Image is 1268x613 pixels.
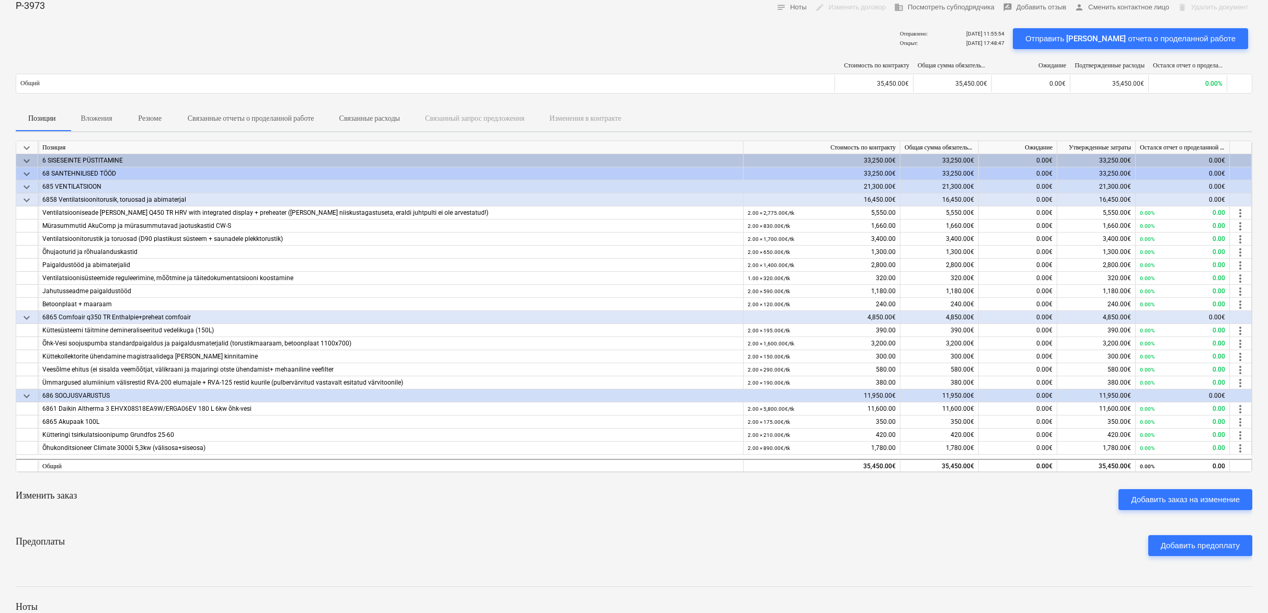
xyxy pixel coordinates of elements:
[1057,154,1136,167] div: 33,250.00€
[42,180,739,193] div: 685 VENTILATSIOON
[748,328,790,333] small: 2.00 × 195.00€ / tk
[1131,493,1240,506] div: Добавить заказ на изменение
[1107,431,1131,438] span: 420.00€
[1140,298,1225,311] div: 0.00
[20,79,40,88] p: Общий
[1140,337,1225,350] div: 0.00
[1036,274,1053,282] span: 0.00€
[1057,141,1136,154] div: Утвержденные затраты
[1148,535,1252,556] button: Добавить предоплату
[748,233,896,246] div: 3,400.00
[979,311,1057,324] div: 0.00€
[1140,272,1225,285] div: 0.00
[748,363,896,376] div: 580.00
[1107,366,1131,373] span: 580.00€
[42,167,739,180] div: 68 SANTEHNILISED TÖÖD
[188,113,314,124] p: Связанные отчеты о проделанной работе
[42,429,739,442] div: Kütteringi tsirkulatsioonipump Grundfos 25-60
[748,337,896,350] div: 3,200.00
[1057,193,1136,206] div: 16,450.00€
[1075,62,1145,70] div: Подтвержденные расходы
[748,429,896,442] div: 420.00
[42,233,739,246] div: Ventilatsioonitorustik ja toruosad (D90 plastikust süsteem + saunadele plekktorustik)
[1140,249,1155,255] small: 0.00%
[744,193,900,206] div: 16,450.00€
[42,337,739,350] div: Õhk-Vesi soojuspumba standardpaigaldus ja paigaldusmaterjalid (torustikmaaraam, betoonplaat 1100x...
[1003,2,1067,14] span: Добавить отзыв
[20,168,33,180] span: keyboard_arrow_down
[900,193,979,206] div: 16,450.00€
[748,302,790,307] small: 2.00 × 120.00€ / tk
[1057,311,1136,324] div: 4,850.00€
[748,402,896,415] div: 11,600.00
[900,389,979,402] div: 11,950.00€
[951,300,974,308] span: 240.00€
[339,113,400,124] p: Связанные расходы
[1107,379,1131,386] span: 380.00€
[1234,259,1247,272] span: more_vert
[748,259,896,272] div: 2,800.00
[1025,32,1236,45] div: Отправить [PERSON_NAME] отчета о проделанной работе
[42,311,739,324] div: 6865 Comfoair q350 TR Enthalpie+preheat comfoair
[1036,431,1053,438] span: 0.00€
[1136,180,1230,193] div: 0.00€
[900,141,979,154] div: Общая сумма обязательств
[894,3,904,12] span: business
[1234,298,1247,311] span: more_vert
[1036,353,1053,360] span: 0.00€
[951,431,974,438] span: 420.00€
[748,367,790,373] small: 2.00 × 290.00€ / tk
[42,298,739,311] div: Betoonplaat + maaraam
[748,406,794,412] small: 2.00 × 5,800.00€ / tk
[1234,338,1247,350] span: more_vert
[16,600,1252,613] p: Ноты
[748,285,896,298] div: 1,180.00
[1140,324,1225,337] div: 0.00
[1075,2,1169,14] span: Сменить контактное лицо
[38,459,744,472] div: Общий
[1057,180,1136,193] div: 21,300.00€
[1234,377,1247,389] span: more_vert
[946,444,974,452] span: 1,780.00€
[748,354,790,360] small: 2.00 × 150.00€ / tk
[946,235,974,242] span: 3,400.00€
[744,167,900,180] div: 33,250.00€
[900,40,918,47] p: Открыт :
[1057,459,1136,472] div: 35,450.00€
[748,298,896,311] div: 240.00
[1049,80,1066,87] span: 0.00€
[748,419,790,425] small: 2.00 × 175.00€ / tk
[1140,233,1225,246] div: 0.00
[1140,350,1225,363] div: 0.00
[748,415,896,429] div: 350.00
[1140,415,1225,429] div: 0.00
[42,376,739,389] div: Ümmargused alumiinium välisrestid RVA-200 elumajale + RVA-125 restid kuurile (pulbervärvitud vast...
[1099,405,1131,412] span: 11,600.00€
[748,206,896,219] div: 5,550.00
[951,274,974,282] span: 320.00€
[744,311,900,324] div: 4,850.00€
[1036,405,1053,412] span: 0.00€
[966,40,1004,47] p: [DATE] 17:48:47
[20,390,33,402] span: keyboard_arrow_down
[979,141,1057,154] div: Ожидание
[979,154,1057,167] div: 0.00€
[1103,287,1131,295] span: 1,180.00€
[1140,402,1225,415] div: 0.00
[748,288,790,294] small: 2.00 × 590.00€ / tk
[1136,167,1230,180] div: 0.00€
[1103,235,1131,242] span: 3,400.00€
[900,180,979,193] div: 21,300.00€
[900,167,979,180] div: 33,250.00€
[1036,366,1053,373] span: 0.00€
[1140,328,1155,333] small: 0.00%
[1140,464,1155,469] small: 0.00%
[979,389,1057,402] div: 0.00€
[979,459,1057,472] div: 0.00€
[748,445,790,451] small: 2.00 × 890.00€ / tk
[946,287,974,295] span: 1,180.00€
[20,181,33,193] span: keyboard_arrow_down
[28,113,56,124] p: Позиции
[1234,325,1247,337] span: more_vert
[1136,141,1230,154] div: Остался отчет о проделанной работе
